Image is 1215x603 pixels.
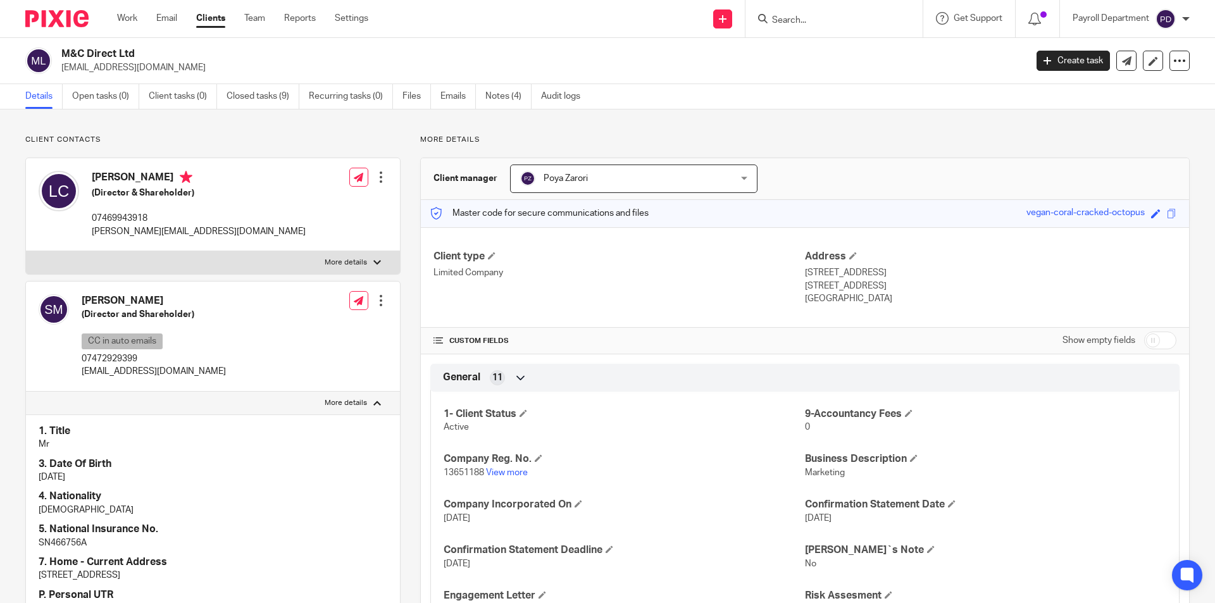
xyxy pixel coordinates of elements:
[520,171,535,186] img: svg%3E
[284,12,316,25] a: Reports
[444,559,470,568] span: [DATE]
[805,423,810,432] span: 0
[805,544,1166,557] h4: [PERSON_NAME]`s Note
[180,171,192,183] i: Primary
[325,398,367,408] p: More details
[82,352,226,365] p: 07472929399
[771,15,885,27] input: Search
[485,84,532,109] a: Notes (4)
[444,589,805,602] h4: Engagement Letter
[39,504,387,516] p: [DEMOGRAPHIC_DATA]
[82,365,226,378] p: [EMAIL_ADDRESS][DOMAIN_NAME]
[325,258,367,268] p: More details
[39,569,387,581] p: [STREET_ADDRESS]
[156,12,177,25] a: Email
[39,556,387,569] h4: 7. Home - Current Address
[244,12,265,25] a: Team
[82,294,226,308] h4: [PERSON_NAME]
[433,172,497,185] h3: Client manager
[805,407,1166,421] h4: 9-Accountancy Fees
[544,174,588,183] span: Poya Zarori
[39,490,387,503] h4: 4. Nationality
[196,12,225,25] a: Clients
[805,498,1166,511] h4: Confirmation Statement Date
[443,371,480,384] span: General
[433,266,805,279] p: Limited Company
[1156,9,1176,29] img: svg%3E
[1062,334,1135,347] label: Show empty fields
[444,468,484,477] span: 13651188
[444,544,805,557] h4: Confirmation Statement Deadline
[92,171,306,187] h4: [PERSON_NAME]
[805,266,1176,279] p: [STREET_ADDRESS]
[92,187,306,199] h5: (Director & Shareholder)
[805,280,1176,292] p: [STREET_ADDRESS]
[72,84,139,109] a: Open tasks (0)
[1037,51,1110,71] a: Create task
[805,468,845,477] span: Marketing
[433,250,805,263] h4: Client type
[25,10,89,27] img: Pixie
[805,514,832,523] span: [DATE]
[39,471,387,483] p: [DATE]
[82,333,163,349] p: CC in auto emails
[117,12,137,25] a: Work
[440,84,476,109] a: Emails
[444,514,470,523] span: [DATE]
[805,589,1166,602] h4: Risk Assesment
[1073,12,1149,25] p: Payroll Department
[402,84,431,109] a: Files
[39,523,387,536] h4: 5. National Insurance No.
[444,452,805,466] h4: Company Reg. No.
[227,84,299,109] a: Closed tasks (9)
[92,212,306,225] p: 07469943918
[433,336,805,346] h4: CUSTOM FIELDS
[25,84,63,109] a: Details
[430,207,649,220] p: Master code for secure communications and files
[61,47,826,61] h2: M&C Direct Ltd
[25,135,401,145] p: Client contacts
[492,371,502,384] span: 11
[39,425,387,438] h4: 1. Title
[954,14,1002,23] span: Get Support
[92,225,306,238] p: [PERSON_NAME][EMAIL_ADDRESS][DOMAIN_NAME]
[39,537,387,549] p: SN466756A
[82,308,226,321] h5: (Director and Shareholder)
[486,468,528,477] a: View more
[309,84,393,109] a: Recurring tasks (0)
[1026,206,1145,221] div: vegan-coral-cracked-octopus
[444,498,805,511] h4: Company Incorporated On
[61,61,1018,74] p: [EMAIL_ADDRESS][DOMAIN_NAME]
[541,84,590,109] a: Audit logs
[39,171,79,211] img: svg%3E
[149,84,217,109] a: Client tasks (0)
[805,559,816,568] span: No
[444,423,469,432] span: Active
[805,292,1176,305] p: [GEOGRAPHIC_DATA]
[444,407,805,421] h4: 1- Client Status
[25,47,52,74] img: svg%3E
[335,12,368,25] a: Settings
[39,438,387,451] p: Mr
[39,294,69,325] img: svg%3E
[805,452,1166,466] h4: Business Description
[39,457,387,471] h4: 3. Date Of Birth
[805,250,1176,263] h4: Address
[420,135,1190,145] p: More details
[39,588,387,602] h4: P. Personal UTR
